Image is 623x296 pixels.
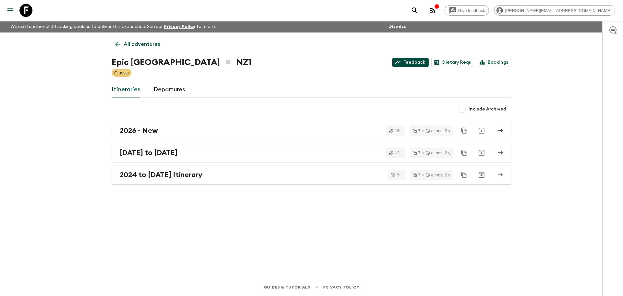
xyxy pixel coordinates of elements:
span: Give feedback [455,8,489,13]
h2: 2024 to [DATE] Itinerary [120,171,202,179]
a: 2026 - New [112,121,511,140]
a: Itineraries [112,82,140,97]
button: Archive [475,168,488,181]
span: 16 [391,129,403,133]
h2: 2026 - New [120,126,158,135]
div: 7 [413,151,421,155]
div: almost 2 y [426,151,450,155]
span: Include Archived [469,106,506,112]
a: Dietary Reqs [431,58,474,67]
a: Departures [153,82,185,97]
h1: Epic [GEOGRAPHIC_DATA] NZ1 [112,56,251,69]
a: Privacy Policy [323,284,359,291]
span: 5 [393,173,403,177]
button: menu [4,4,17,17]
a: Privacy Policy [164,24,195,29]
div: almost 2 y [426,129,450,133]
a: All adventures [112,38,164,51]
h2: [DATE] to [DATE] [120,148,177,157]
button: Dismiss [387,22,408,31]
div: almost 2 y [426,173,450,177]
div: 7 [413,173,421,177]
button: Duplicate [458,169,470,181]
a: Bookings [477,58,511,67]
button: Duplicate [458,147,470,159]
div: 7 [413,129,421,133]
a: [DATE] to [DATE] [112,143,511,162]
a: Give feedback [445,5,489,16]
button: Archive [475,146,488,159]
p: We use functional & tracking cookies to deliver this experience. See our for more. [8,21,218,32]
span: [PERSON_NAME][EMAIL_ADDRESS][DOMAIN_NAME] [502,8,615,13]
button: Archive [475,124,488,137]
a: Guides & Tutorials [264,284,310,291]
div: [PERSON_NAME][EMAIL_ADDRESS][DOMAIN_NAME] [494,5,615,16]
a: Feedback [392,58,429,67]
button: Duplicate [458,125,470,136]
p: Classic [114,70,129,76]
span: 13 [391,151,403,155]
a: 2024 to [DATE] Itinerary [112,165,511,185]
button: search adventures [408,4,421,17]
p: All adventures [124,40,160,48]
